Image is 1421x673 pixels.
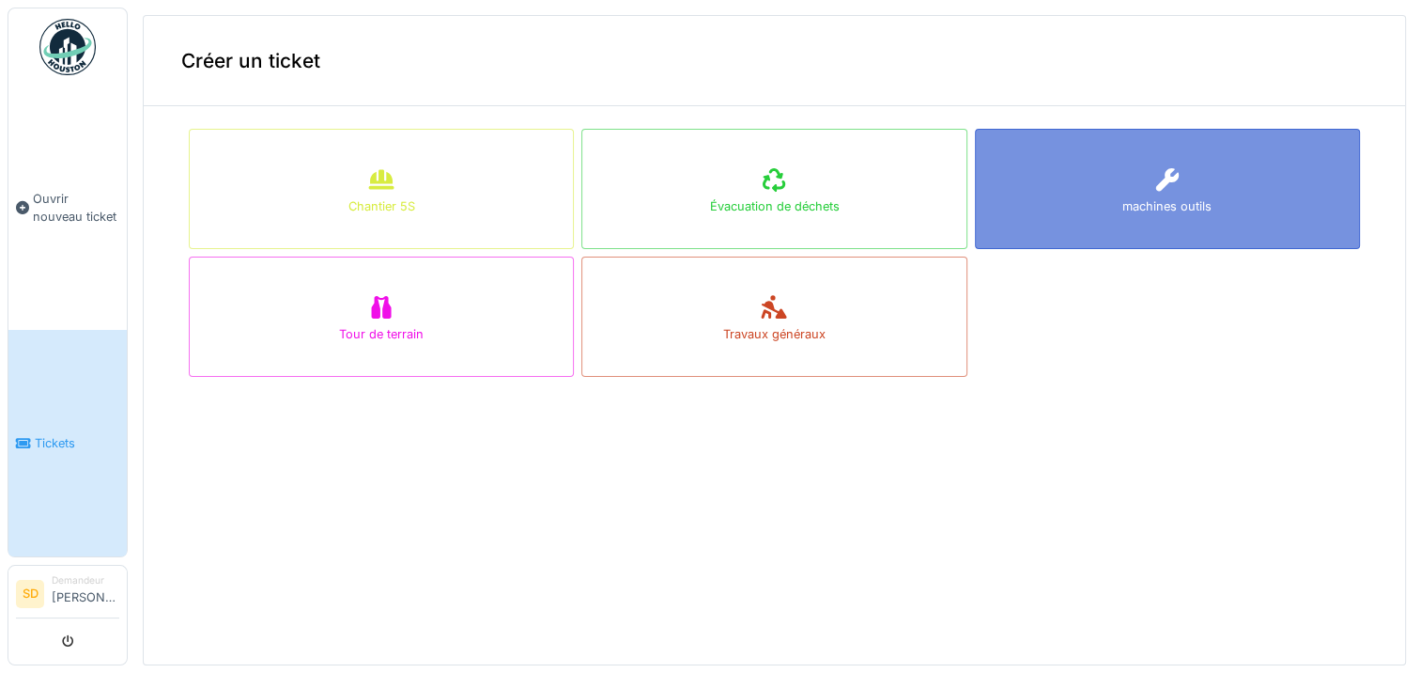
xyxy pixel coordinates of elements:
div: machines outils [1122,197,1212,215]
span: Tickets [35,434,119,452]
span: Ouvrir nouveau ticket [33,190,119,226]
div: Travaux généraux [723,325,826,343]
div: Demandeur [52,573,119,587]
div: Tour de terrain [339,325,424,343]
li: SD [16,580,44,608]
div: Chantier 5S [348,197,415,215]
img: Badge_color-CXgf-gQk.svg [39,19,96,75]
div: Évacuation de déchets [709,197,839,215]
li: [PERSON_NAME] [52,573,119,614]
div: Créer un ticket [144,16,1405,106]
a: SD Demandeur[PERSON_NAME] [16,573,119,618]
a: Ouvrir nouveau ticket [8,86,127,330]
a: Tickets [8,330,127,556]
